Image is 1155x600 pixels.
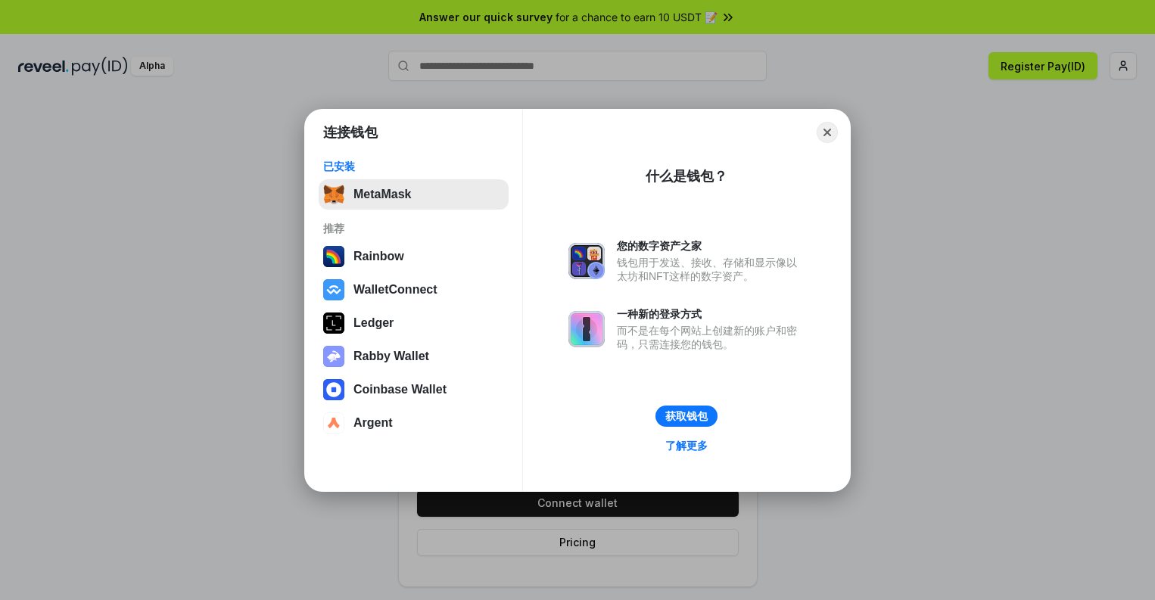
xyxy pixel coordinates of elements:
div: 您的数字资产之家 [617,239,805,253]
img: svg+xml,%3Csvg%20width%3D%2228%22%20height%3D%2228%22%20viewBox%3D%220%200%2028%2028%22%20fill%3D... [323,279,344,300]
div: Argent [353,416,393,430]
div: 一种新的登录方式 [617,307,805,321]
div: 而不是在每个网站上创建新的账户和密码，只需连接您的钱包。 [617,324,805,351]
div: Rabby Wallet [353,350,429,363]
img: svg+xml,%3Csvg%20xmlns%3D%22http%3A%2F%2Fwww.w3.org%2F2000%2Fsvg%22%20fill%3D%22none%22%20viewBox... [323,346,344,367]
div: 推荐 [323,222,504,235]
img: svg+xml,%3Csvg%20xmlns%3D%22http%3A%2F%2Fwww.w3.org%2F2000%2Fsvg%22%20width%3D%2228%22%20height%3... [323,312,344,334]
div: WalletConnect [353,283,437,297]
h1: 连接钱包 [323,123,378,141]
div: 什么是钱包？ [646,167,727,185]
button: Rabby Wallet [319,341,509,372]
img: svg+xml,%3Csvg%20xmlns%3D%22http%3A%2F%2Fwww.w3.org%2F2000%2Fsvg%22%20fill%3D%22none%22%20viewBox... [568,311,605,347]
button: 获取钱包 [655,406,718,427]
div: Coinbase Wallet [353,383,447,396]
div: 钱包用于发送、接收、存储和显示像以太坊和NFT这样的数字资产。 [617,256,805,283]
button: Ledger [319,308,509,338]
img: svg+xml,%3Csvg%20width%3D%2228%22%20height%3D%2228%22%20viewBox%3D%220%200%2028%2028%22%20fill%3D... [323,379,344,400]
button: Argent [319,408,509,438]
div: 获取钱包 [665,409,708,423]
div: 了解更多 [665,439,708,452]
img: svg+xml,%3Csvg%20width%3D%2228%22%20height%3D%2228%22%20viewBox%3D%220%200%2028%2028%22%20fill%3D... [323,412,344,434]
img: svg+xml,%3Csvg%20width%3D%22120%22%20height%3D%22120%22%20viewBox%3D%220%200%20120%20120%22%20fil... [323,246,344,267]
a: 了解更多 [656,436,717,455]
img: svg+xml,%3Csvg%20xmlns%3D%22http%3A%2F%2Fwww.w3.org%2F2000%2Fsvg%22%20fill%3D%22none%22%20viewBox... [568,243,605,279]
div: 已安装 [323,160,504,173]
button: Rainbow [319,241,509,272]
div: MetaMask [353,188,411,201]
img: svg+xml,%3Csvg%20fill%3D%22none%22%20height%3D%2233%22%20viewBox%3D%220%200%2035%2033%22%20width%... [323,184,344,205]
button: Coinbase Wallet [319,375,509,405]
button: MetaMask [319,179,509,210]
div: Rainbow [353,250,404,263]
div: Ledger [353,316,394,330]
button: Close [817,122,838,143]
button: WalletConnect [319,275,509,305]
